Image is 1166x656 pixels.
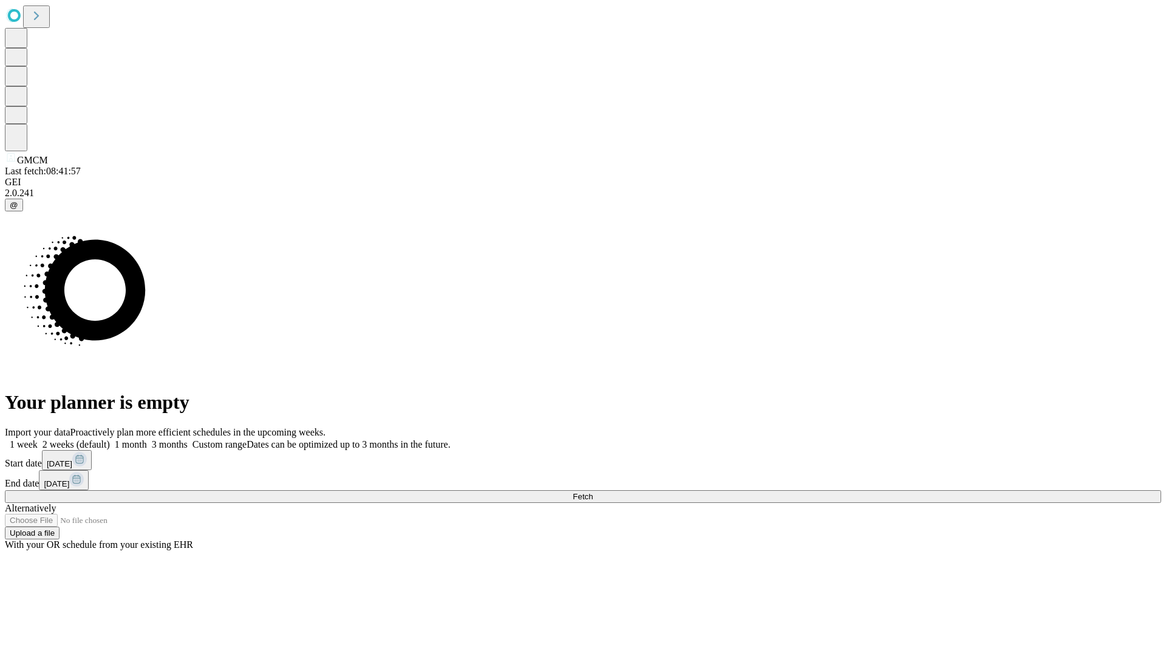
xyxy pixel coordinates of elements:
[44,479,69,488] span: [DATE]
[5,199,23,211] button: @
[247,439,450,449] span: Dates can be optimized up to 3 months in the future.
[573,492,593,501] span: Fetch
[5,450,1161,470] div: Start date
[115,439,147,449] span: 1 month
[5,539,193,550] span: With your OR schedule from your existing EHR
[5,188,1161,199] div: 2.0.241
[5,427,70,437] span: Import your data
[193,439,247,449] span: Custom range
[70,427,326,437] span: Proactively plan more efficient schedules in the upcoming weeks.
[5,527,60,539] button: Upload a file
[10,200,18,210] span: @
[47,459,72,468] span: [DATE]
[10,439,38,449] span: 1 week
[5,177,1161,188] div: GEI
[152,439,188,449] span: 3 months
[5,503,56,513] span: Alternatively
[42,450,92,470] button: [DATE]
[5,470,1161,490] div: End date
[5,391,1161,414] h1: Your planner is empty
[17,155,48,165] span: GMCM
[43,439,110,449] span: 2 weeks (default)
[39,470,89,490] button: [DATE]
[5,166,81,176] span: Last fetch: 08:41:57
[5,490,1161,503] button: Fetch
